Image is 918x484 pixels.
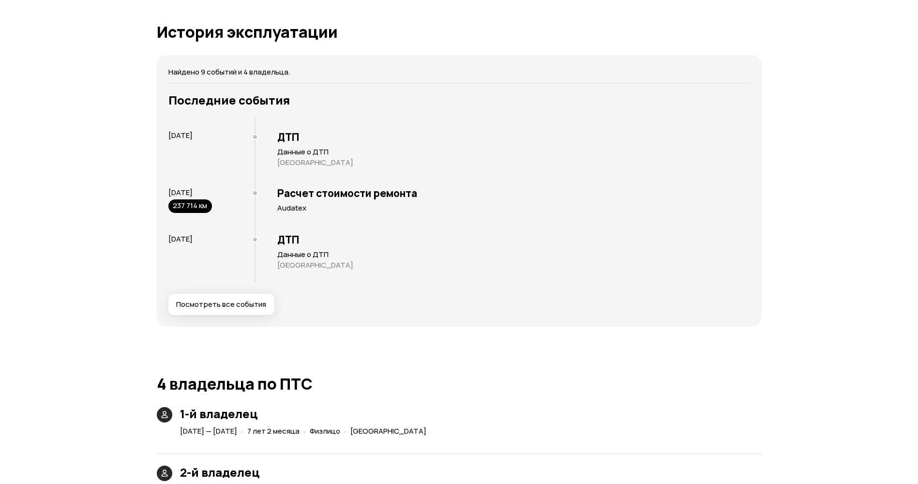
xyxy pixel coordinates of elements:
button: Посмотреть все события [168,294,274,315]
span: Физлицо [310,426,340,436]
p: [GEOGRAPHIC_DATA] [277,260,750,270]
span: [DATE] — [DATE] [180,426,237,436]
h3: Расчет стоимости ремонта [277,187,750,199]
p: [GEOGRAPHIC_DATA] [277,158,750,167]
div: 237 714 км [168,199,212,213]
span: · [344,423,346,439]
span: Посмотреть все события [176,300,266,309]
h1: 4 владельца по ПТС [157,375,762,393]
h3: Последние события [168,93,750,107]
h3: 1-й владелец [180,407,430,421]
span: [DATE] [168,130,193,140]
span: 7 лет 2 месяца [247,426,300,436]
h3: ДТП [277,233,750,246]
span: · [303,423,306,439]
p: Данные о ДТП [277,250,750,259]
p: Audatex [277,203,750,213]
h3: 2-й владелец [180,466,494,479]
p: Данные о ДТП [277,147,750,157]
span: [GEOGRAPHIC_DATA] [350,426,426,436]
h3: ДТП [277,131,750,143]
span: [DATE] [168,187,193,197]
h1: История эксплуатации [157,23,762,41]
span: · [241,423,243,439]
span: [DATE] [168,234,193,244]
p: Найдено 9 событий и 4 владельца. [168,67,750,77]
